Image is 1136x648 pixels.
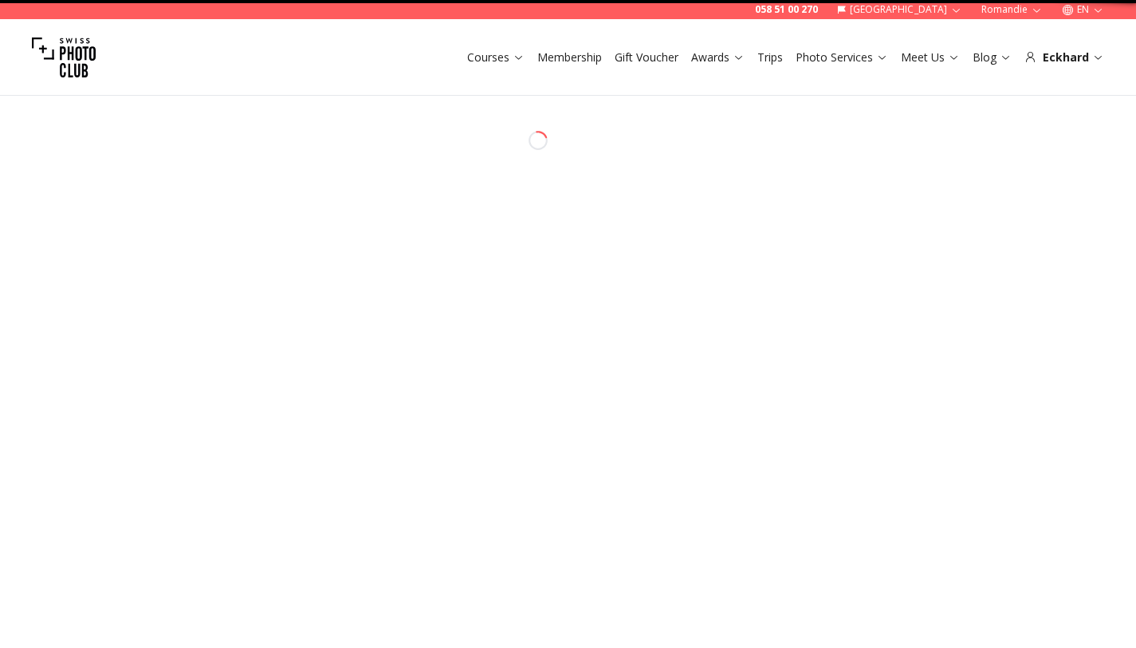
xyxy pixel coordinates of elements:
[537,49,602,65] a: Membership
[789,46,894,69] button: Photo Services
[755,3,818,16] a: 058 51 00 270
[608,46,685,69] button: Gift Voucher
[685,46,751,69] button: Awards
[531,46,608,69] button: Membership
[894,46,966,69] button: Meet Us
[751,46,789,69] button: Trips
[757,49,783,65] a: Trips
[467,49,525,65] a: Courses
[966,46,1018,69] button: Blog
[691,49,745,65] a: Awards
[615,49,678,65] a: Gift Voucher
[796,49,888,65] a: Photo Services
[973,49,1012,65] a: Blog
[901,49,960,65] a: Meet Us
[32,26,96,89] img: Swiss photo club
[461,46,531,69] button: Courses
[1024,49,1104,65] div: Eckhard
